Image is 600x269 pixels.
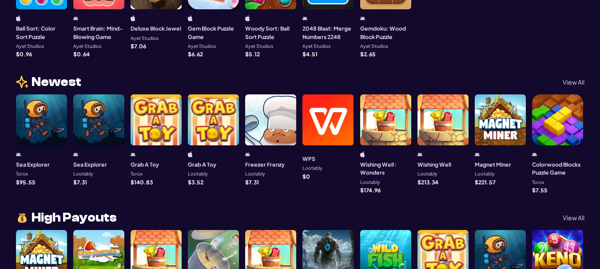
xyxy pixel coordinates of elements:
img: ios [360,152,365,157]
img: ios [188,152,193,157]
h3: WPS [302,155,315,163]
h3: 2048 Blast: Merge Numbers 2248 [302,24,354,41]
img: android [73,152,78,157]
p: Ayet Studios [73,44,101,49]
img: ios [16,16,21,21]
img: money [16,211,28,224]
p: $ 7.31 [73,179,87,185]
h3: Grab A Toy [188,160,216,168]
p: $ 174.96 [360,187,381,193]
h3: Wishing Well : Wonders [360,160,411,177]
p: $ 7.06 [131,43,146,49]
p: Lootably [360,180,380,185]
h3: Ball Sort: Color Sort Puzzle [16,24,67,41]
p: Ayet Studios [302,44,330,49]
p: $ 2.65 [360,51,376,57]
h3: Gemdoku: Wood Block Puzzle [360,24,411,41]
p: Torox [532,180,544,185]
img: android [302,16,307,21]
p: $ 0 [302,174,310,179]
img: ios [131,16,135,21]
p: Lootably [188,172,208,176]
p: View All [563,79,584,85]
h3: Smart Brain: Mind-Blowing Game [73,24,124,41]
img: android [245,152,250,157]
p: Lootably [417,172,437,176]
h3: Magnet Miner [475,160,511,168]
p: $ 3.52 [188,179,203,185]
p: $ 0.64 [73,51,90,57]
img: ios [188,16,193,21]
h3: Wishing Well [417,160,451,168]
p: $ 213.34 [417,179,438,185]
p: $ 95.55 [16,179,36,185]
p: $ 7.55 [532,187,548,193]
p: Lootably [475,172,495,176]
p: Lootably [245,172,265,176]
h3: Sea Explorer [16,160,50,168]
h3: Colorwood Blocks Puzzle Game [532,160,583,177]
p: Lootably [302,166,322,171]
p: $ 7.31 [245,179,259,185]
span: High Payouts [32,211,117,224]
p: Ayet Studios [188,44,216,49]
p: $ 5.12 [245,51,260,57]
p: View All [563,214,584,221]
img: android [532,152,537,157]
img: android [417,152,422,157]
span: Newest [32,76,81,88]
p: $ 140.83 [131,179,153,185]
h3: Gem Block Puzzle Game [188,24,239,41]
h3: Freezer Frenzy [245,160,285,168]
img: android [16,152,21,157]
img: android [131,152,135,157]
p: $ 221.57 [475,179,496,185]
p: Ayet Studios [245,44,273,49]
h3: Sea Explorer [73,160,107,168]
p: $ 6.62 [188,51,203,57]
h3: Woody Sort: Ball Sort Puzzle [245,24,296,41]
img: news [16,76,28,88]
p: Ayet Studios [360,44,388,49]
img: android [360,16,365,21]
p: Torox [16,172,28,176]
p: Lootably [73,172,93,176]
h3: Deluxe Block Jewel [131,24,181,32]
img: android [475,152,480,157]
img: android [73,16,78,21]
img: ios [245,16,250,21]
p: Ayet Studios [16,44,44,49]
p: $ 0.96 [16,51,32,57]
h3: Grab A Toy [131,160,159,168]
p: Ayet Studios [131,36,159,41]
p: $ 4.51 [302,51,318,57]
p: Torox [131,172,143,176]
